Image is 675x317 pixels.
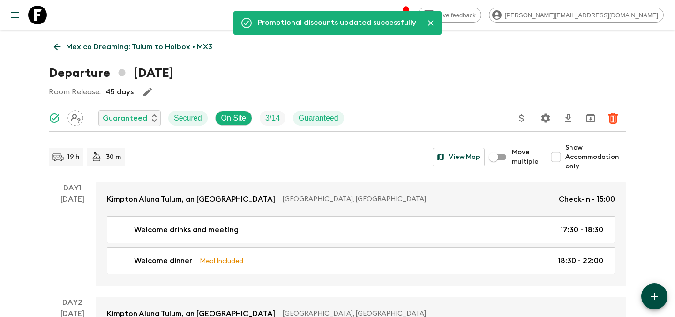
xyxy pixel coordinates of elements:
p: Meal Included [200,256,243,266]
p: Secured [174,113,202,124]
p: Room Release: [49,86,101,98]
a: Welcome dinnerMeal Included18:30 - 22:00 [107,247,615,274]
p: 19 h [67,152,80,162]
span: [PERSON_NAME][EMAIL_ADDRESS][DOMAIN_NAME] [500,12,663,19]
p: Welcome drinks and meeting [134,224,239,235]
p: Welcome dinner [134,255,192,266]
span: Move multiple [512,148,539,166]
button: menu [6,6,24,24]
a: Mexico Dreaming: Tulum to Holbox • MX3 [49,38,217,56]
button: Archive (Completed, Cancelled or Unsynced Departures only) [581,109,600,128]
p: [GEOGRAPHIC_DATA], [GEOGRAPHIC_DATA] [283,195,551,204]
div: [PERSON_NAME][EMAIL_ADDRESS][DOMAIN_NAME] [489,8,664,23]
span: Assign pack leader [67,113,83,121]
a: Welcome drinks and meeting17:30 - 18:30 [107,216,615,243]
p: Kimpton Aluna Tulum, an [GEOGRAPHIC_DATA] [107,194,275,205]
button: Update Price, Early Bird Discount and Costs [512,109,531,128]
p: 17:30 - 18:30 [560,224,603,235]
p: Day 2 [49,297,96,308]
svg: Synced Successfully [49,113,60,124]
button: Download CSV [559,109,577,128]
span: Give feedback [432,12,481,19]
p: On Site [221,113,246,124]
div: Promotional discounts updated successfully [258,14,416,32]
button: search adventures [365,6,383,24]
h1: Departure [DATE] [49,64,173,83]
div: On Site [215,111,252,126]
div: [DATE] [60,194,84,286]
button: Delete [604,109,622,128]
p: 45 days [105,86,134,98]
a: Kimpton Aluna Tulum, an [GEOGRAPHIC_DATA][GEOGRAPHIC_DATA], [GEOGRAPHIC_DATA]Check-in - 15:00 [96,182,626,216]
p: Guaranteed [299,113,338,124]
a: Give feedback [417,8,481,23]
p: Check-in - 15:00 [559,194,615,205]
button: Settings [536,109,555,128]
p: Day 1 [49,182,96,194]
button: View Map [433,148,485,166]
span: Show Accommodation only [565,143,626,171]
p: Mexico Dreaming: Tulum to Holbox • MX3 [66,41,212,53]
div: Secured [168,111,208,126]
button: Close [424,16,438,30]
p: 18:30 - 22:00 [558,255,603,266]
p: 30 m [106,152,121,162]
p: Guaranteed [103,113,147,124]
p: 3 / 14 [265,113,280,124]
div: Trip Fill [260,111,285,126]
